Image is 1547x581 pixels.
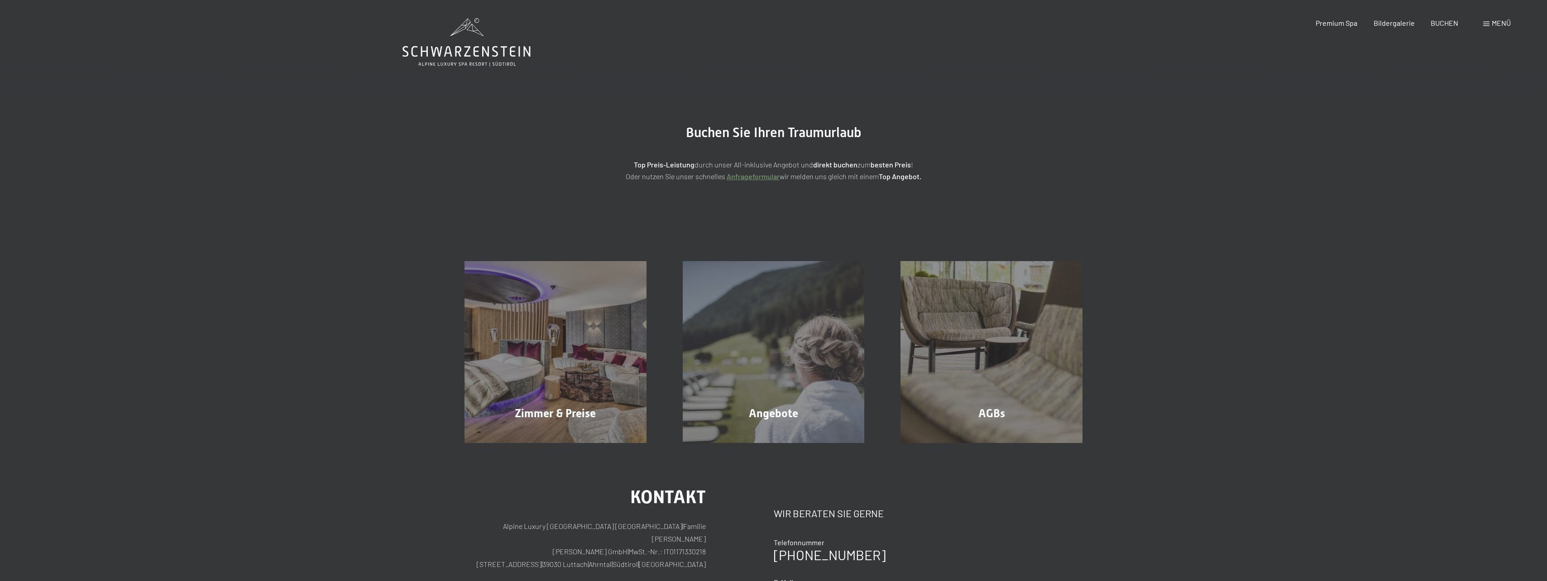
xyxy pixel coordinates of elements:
[749,407,798,420] span: Angebote
[1316,19,1357,27] a: Premium Spa
[774,547,886,563] a: [PHONE_NUMBER]
[774,507,884,519] span: Wir beraten Sie gerne
[686,124,862,140] span: Buchen Sie Ihren Traumurlaub
[627,547,628,556] span: |
[1492,19,1511,27] span: Menü
[813,160,857,169] strong: direkt buchen
[541,560,542,568] span: |
[634,160,694,169] strong: Top Preis-Leistung
[630,486,706,508] span: Kontakt
[665,261,883,443] a: Buchung Angebote
[1431,19,1458,27] a: BUCHEN
[871,160,911,169] strong: besten Preis
[446,261,665,443] a: Buchung Zimmer & Preise
[774,538,824,547] span: Telefonnummer
[638,560,639,568] span: |
[727,172,780,181] a: Anfrageformular
[682,522,683,530] span: |
[978,407,1005,420] span: AGBs
[515,407,596,420] span: Zimmer & Preise
[879,172,921,181] strong: Top Angebot.
[547,159,1000,182] p: durch unser All-inklusive Angebot und zum ! Oder nutzen Sie unser schnelles wir melden uns gleich...
[882,261,1101,443] a: Buchung AGBs
[465,520,706,571] p: Alpine Luxury [GEOGRAPHIC_DATA] [GEOGRAPHIC_DATA] Familie [PERSON_NAME] [PERSON_NAME] GmbH MwSt.-...
[1374,19,1415,27] a: Bildergalerie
